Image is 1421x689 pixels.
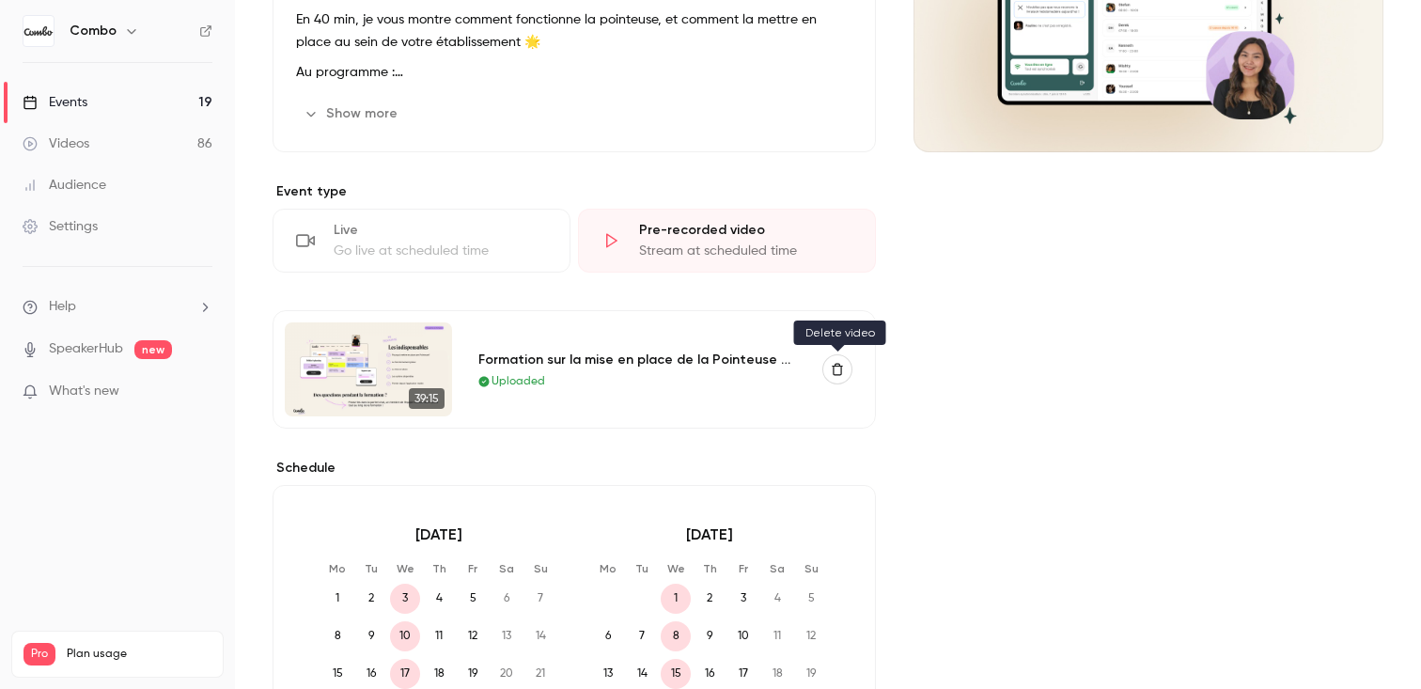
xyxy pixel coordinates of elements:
span: 2 [356,584,386,614]
span: 14 [525,621,555,651]
iframe: Noticeable Trigger [190,384,212,400]
span: 14 [627,659,657,689]
span: 3 [728,584,758,614]
span: 17 [390,659,420,689]
p: We [390,561,420,576]
span: 16 [356,659,386,689]
div: Settings [23,217,98,236]
span: 15 [322,659,352,689]
a: SpeakerHub [49,339,123,359]
span: 7 [525,584,555,614]
span: 3 [390,584,420,614]
span: 39:15 [409,388,445,409]
p: [DATE] [593,524,826,546]
div: Pre-recorded videoStream at scheduled time [578,209,876,273]
span: 21 [525,659,555,689]
span: 19 [458,659,488,689]
span: 8 [661,621,691,651]
span: 4 [762,584,792,614]
div: LiveGo live at scheduled time [273,209,570,273]
h6: Combo [70,22,117,40]
span: 20 [492,659,522,689]
p: Mo [322,561,352,576]
span: Uploaded [492,373,545,390]
div: Audience [23,176,106,195]
button: Show more [296,99,409,129]
div: Pre-recorded video [639,221,852,240]
p: Fr [458,561,488,576]
span: 18 [424,659,454,689]
p: Mo [593,561,623,576]
span: 8 [322,621,352,651]
div: Videos [23,134,89,153]
span: 1 [322,584,352,614]
div: Go live at scheduled time [334,242,547,260]
p: Th [695,561,725,576]
p: En 40 min, je vous montre comment fonctionne la pointeuse, et comment la mettre en place au sein ... [296,8,852,54]
span: 5 [458,584,488,614]
span: 2 [695,584,725,614]
div: Live [334,221,547,240]
span: 6 [593,621,623,651]
span: 15 [661,659,691,689]
p: Tu [627,561,657,576]
span: 6 [492,584,522,614]
span: 10 [390,621,420,651]
span: 18 [762,659,792,689]
span: Help [49,297,76,317]
span: 7 [627,621,657,651]
li: help-dropdown-opener [23,297,212,317]
span: 5 [796,584,826,614]
p: Su [796,561,826,576]
p: Event type [273,182,876,201]
div: Stream at scheduled time [639,242,852,260]
span: 9 [356,621,386,651]
span: 11 [424,621,454,651]
div: Formation sur la mise en place de la Pointeuse Combo 🚦 [478,350,801,369]
p: Schedule [273,459,876,478]
span: 11 [762,621,792,651]
span: 17 [728,659,758,689]
span: 9 [695,621,725,651]
span: Pro [23,643,55,666]
span: 13 [492,621,522,651]
p: [DATE] [322,524,555,546]
span: new [134,340,172,359]
span: 4 [424,584,454,614]
p: Th [424,561,454,576]
span: 12 [796,621,826,651]
p: Fr [728,561,758,576]
span: 16 [695,659,725,689]
span: 12 [458,621,488,651]
img: Combo [23,16,54,46]
p: Su [525,561,555,576]
div: Events [23,93,87,112]
span: Plan usage [67,647,211,662]
span: What's new [49,382,119,401]
p: We [661,561,691,576]
p: Sa [492,561,522,576]
p: Tu [356,561,386,576]
span: 10 [728,621,758,651]
span: 19 [796,659,826,689]
p: Sa [762,561,792,576]
p: Au programme : [296,61,852,84]
span: 13 [593,659,623,689]
span: 1 [661,584,691,614]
